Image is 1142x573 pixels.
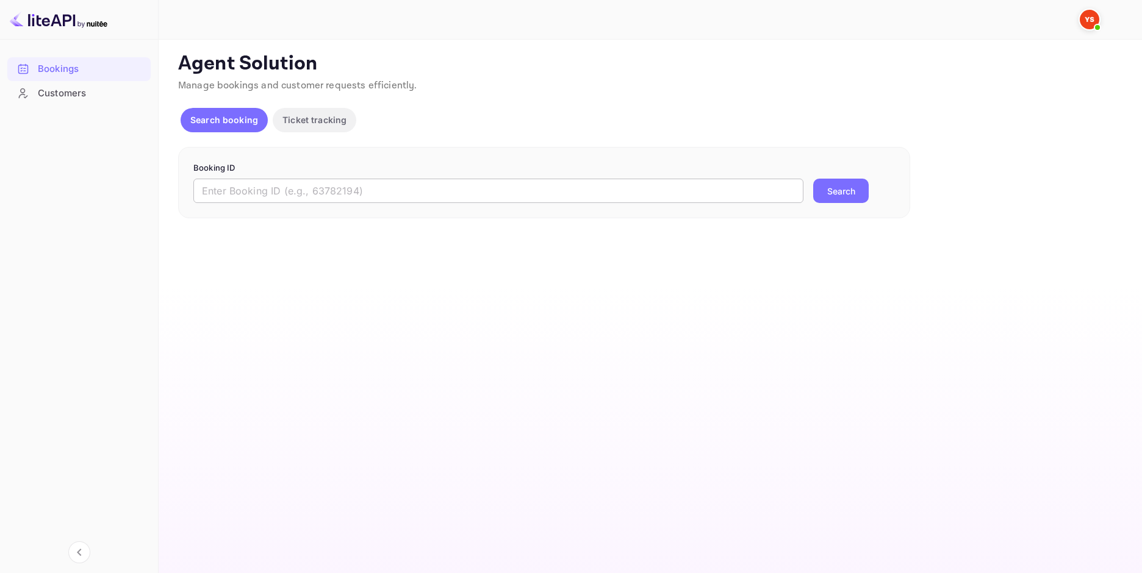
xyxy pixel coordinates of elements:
img: LiteAPI logo [10,10,107,29]
button: Search [813,179,869,203]
p: Ticket tracking [282,113,347,126]
a: Bookings [7,57,151,80]
a: Customers [7,82,151,104]
div: Bookings [7,57,151,81]
button: Collapse navigation [68,541,90,563]
p: Agent Solution [178,52,1120,76]
div: Customers [38,87,145,101]
span: Manage bookings and customer requests efficiently. [178,79,417,92]
p: Booking ID [193,162,895,174]
img: Yandex Support [1080,10,1099,29]
div: Bookings [38,62,145,76]
p: Search booking [190,113,258,126]
input: Enter Booking ID (e.g., 63782194) [193,179,803,203]
div: Customers [7,82,151,105]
